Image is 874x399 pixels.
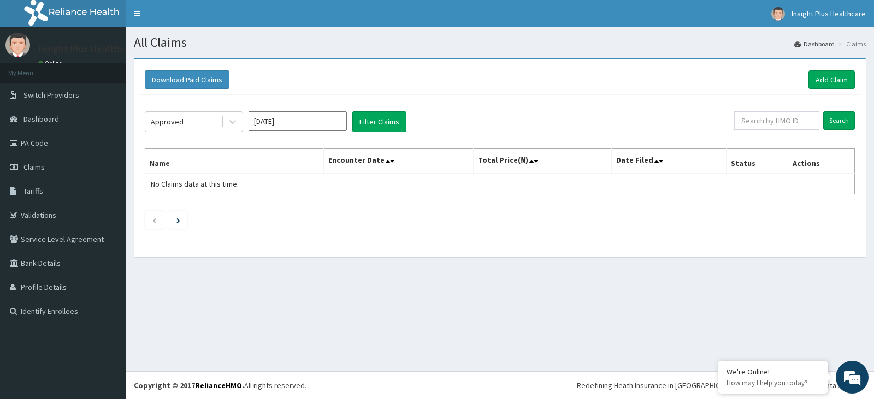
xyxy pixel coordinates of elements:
[23,186,43,196] span: Tariffs
[23,114,59,124] span: Dashboard
[794,39,835,49] a: Dashboard
[145,70,229,89] button: Download Paid Claims
[249,111,347,131] input: Select Month and Year
[151,116,184,127] div: Approved
[771,7,785,21] img: User Image
[836,39,866,49] li: Claims
[612,149,727,174] th: Date Filed
[23,90,79,100] span: Switch Providers
[823,111,855,130] input: Search
[727,378,819,388] p: How may I help you today?
[726,149,788,174] th: Status
[134,35,866,50] h1: All Claims
[38,44,138,54] p: Insight Plus Healthcare
[38,59,64,67] a: Online
[151,179,239,189] span: No Claims data at this time.
[734,111,820,130] input: Search by HMO ID
[134,380,244,390] strong: Copyright © 2017 .
[126,371,874,399] footer: All rights reserved.
[473,149,611,174] th: Total Price(₦)
[23,162,45,172] span: Claims
[792,9,866,19] span: Insight Plus Healthcare
[808,70,855,89] a: Add Claim
[577,380,866,391] div: Redefining Heath Insurance in [GEOGRAPHIC_DATA] using Telemedicine and Data Science!
[5,33,30,57] img: User Image
[788,149,854,174] th: Actions
[352,111,406,132] button: Filter Claims
[145,149,324,174] th: Name
[152,215,157,225] a: Previous page
[176,215,180,225] a: Next page
[324,149,473,174] th: Encounter Date
[195,380,242,390] a: RelianceHMO
[727,367,819,377] div: We're Online!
